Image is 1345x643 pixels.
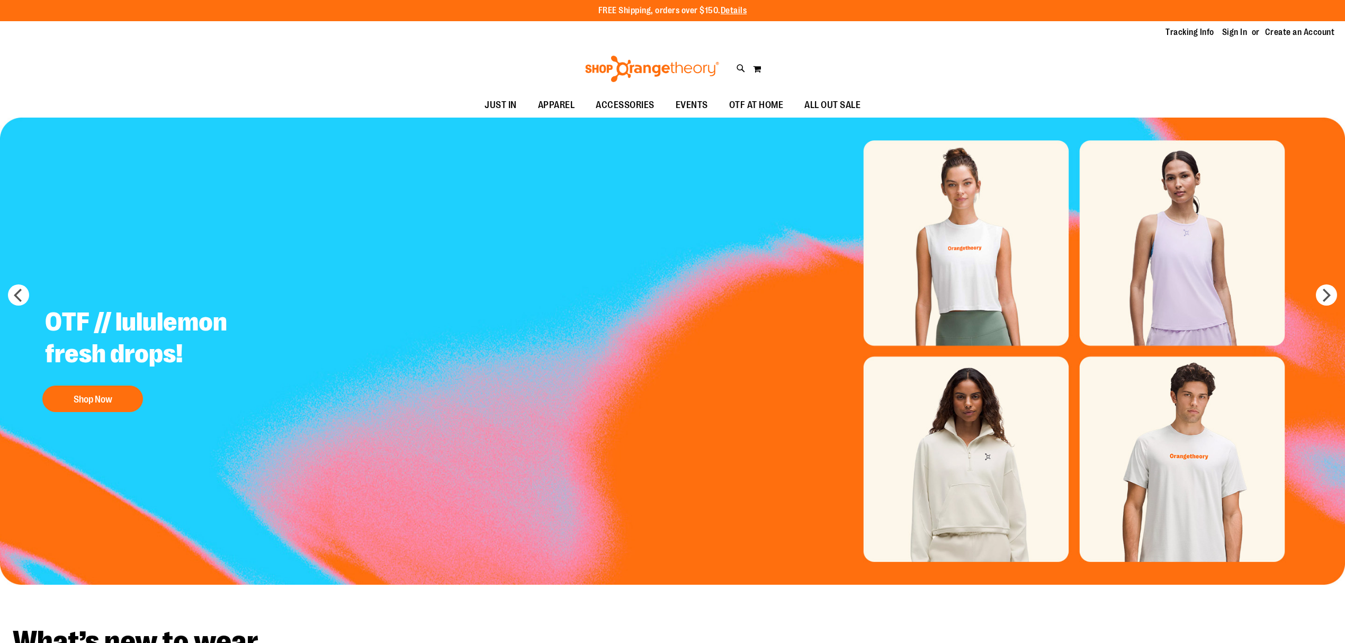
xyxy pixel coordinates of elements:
[1316,284,1337,306] button: next
[485,93,517,117] span: JUST IN
[1165,26,1214,38] a: Tracking Info
[37,298,300,380] h2: OTF // lululemon fresh drops!
[1265,26,1335,38] a: Create an Account
[598,5,747,17] p: FREE Shipping, orders over $150.
[584,56,721,82] img: Shop Orangetheory
[42,386,143,412] button: Shop Now
[37,298,300,417] a: OTF // lululemon fresh drops! Shop Now
[721,6,747,15] a: Details
[676,93,708,117] span: EVENTS
[8,284,29,306] button: prev
[596,93,654,117] span: ACCESSORIES
[804,93,860,117] span: ALL OUT SALE
[729,93,784,117] span: OTF AT HOME
[538,93,575,117] span: APPAREL
[1222,26,1248,38] a: Sign In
